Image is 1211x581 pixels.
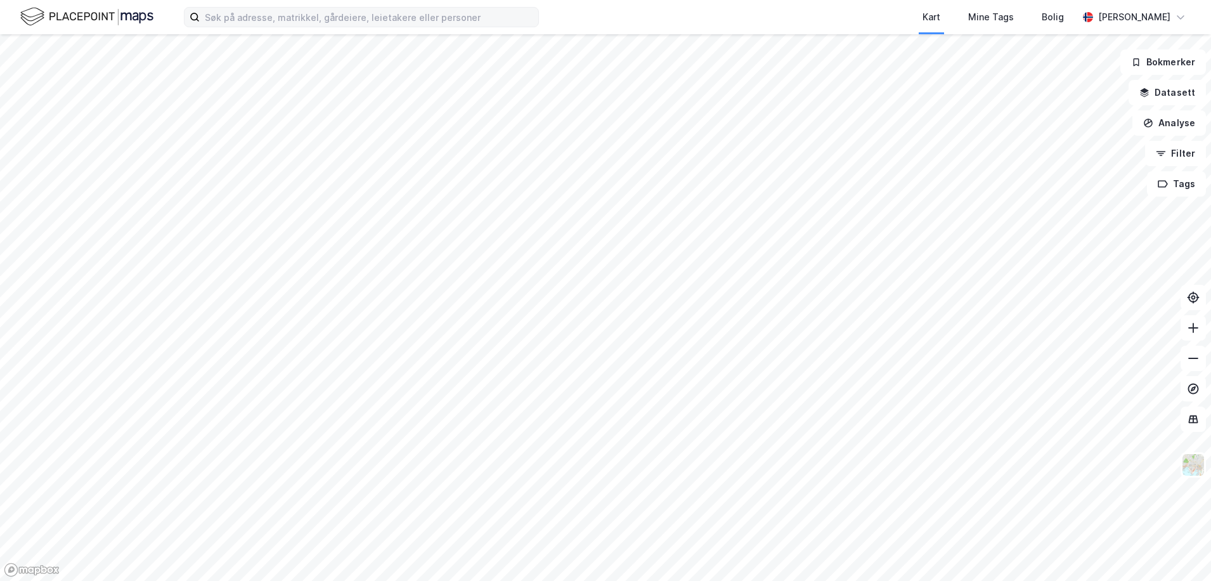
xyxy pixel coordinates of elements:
div: Bolig [1042,10,1064,25]
div: [PERSON_NAME] [1098,10,1170,25]
input: Søk på adresse, matrikkel, gårdeiere, leietakere eller personer [200,8,538,27]
div: Kart [923,10,940,25]
div: Mine Tags [968,10,1014,25]
iframe: Chat Widget [1148,520,1211,581]
img: logo.f888ab2527a4732fd821a326f86c7f29.svg [20,6,153,28]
